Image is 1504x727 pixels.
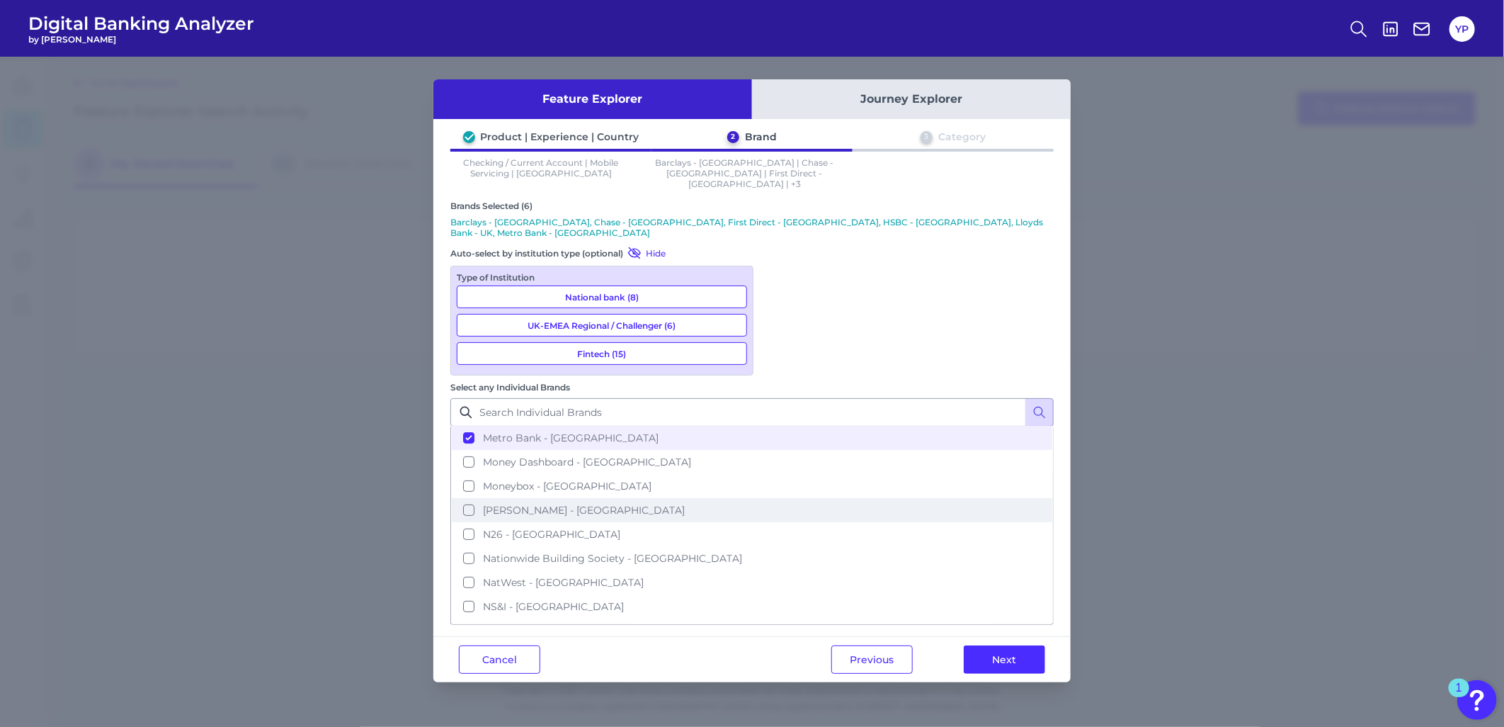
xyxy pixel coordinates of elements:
span: Moneybox - [GEOGRAPHIC_DATA] [483,480,651,492]
button: Moneybox - [GEOGRAPHIC_DATA] [452,474,1052,498]
button: N26 - [GEOGRAPHIC_DATA] [452,522,1052,546]
button: Money Dashboard - [GEOGRAPHIC_DATA] [452,450,1052,474]
div: 1 [1456,688,1462,706]
div: Category [938,130,986,143]
span: NatWest - [GEOGRAPHIC_DATA] [483,576,644,589]
button: Metro Bank - [GEOGRAPHIC_DATA] [452,426,1052,450]
span: N26 - [GEOGRAPHIC_DATA] [483,528,620,541]
button: Open Resource Center, 1 new notification [1457,680,1497,720]
span: NS&I - [GEOGRAPHIC_DATA] [483,600,624,613]
span: Metro Bank - [GEOGRAPHIC_DATA] [483,432,659,444]
button: Cancel [459,646,540,674]
span: [PERSON_NAME] - [GEOGRAPHIC_DATA] [483,504,685,517]
span: Digital Banking Analyzer [28,13,254,34]
button: Hide [623,246,666,260]
p: Barclays - [GEOGRAPHIC_DATA] | Chase - [GEOGRAPHIC_DATA] | First Direct - [GEOGRAPHIC_DATA] | +3 [654,157,836,189]
div: 2 [727,131,739,143]
input: Search Individual Brands [450,398,1054,427]
button: UK-EMEA Regional / Challenger (6) [457,314,747,337]
span: Money Dashboard - [GEOGRAPHIC_DATA] [483,456,691,468]
button: PayPal - [GEOGRAPHIC_DATA] [452,619,1052,643]
div: Product | Experience | Country [481,130,639,143]
button: Fintech (15) [457,342,747,365]
button: Journey Explorer [752,79,1071,119]
p: Barclays - [GEOGRAPHIC_DATA], Chase - [GEOGRAPHIC_DATA], First Direct - [GEOGRAPHIC_DATA], HSBC -... [450,217,1054,238]
button: National bank (8) [457,286,747,308]
button: Nationwide Building Society - [GEOGRAPHIC_DATA] [452,546,1052,570]
button: Feature Explorer [433,79,752,119]
label: Select any Individual Brands [450,382,570,393]
button: NS&I - [GEOGRAPHIC_DATA] [452,594,1052,619]
div: Brands Selected (6) [450,201,1054,211]
button: Next [964,646,1045,674]
div: 3 [921,131,933,143]
div: Brand [745,130,777,143]
p: Checking / Current Account | Mobile Servicing | [GEOGRAPHIC_DATA] [450,157,632,189]
button: [PERSON_NAME] - [GEOGRAPHIC_DATA] [452,498,1052,522]
span: Nationwide Building Society - [GEOGRAPHIC_DATA] [483,552,742,565]
button: NatWest - [GEOGRAPHIC_DATA] [452,570,1052,594]
button: YP [1449,16,1475,42]
button: Previous [831,646,913,674]
div: Auto-select by institution type (optional) [450,246,753,260]
span: by [PERSON_NAME] [28,34,254,45]
div: Type of Institution [457,272,747,283]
